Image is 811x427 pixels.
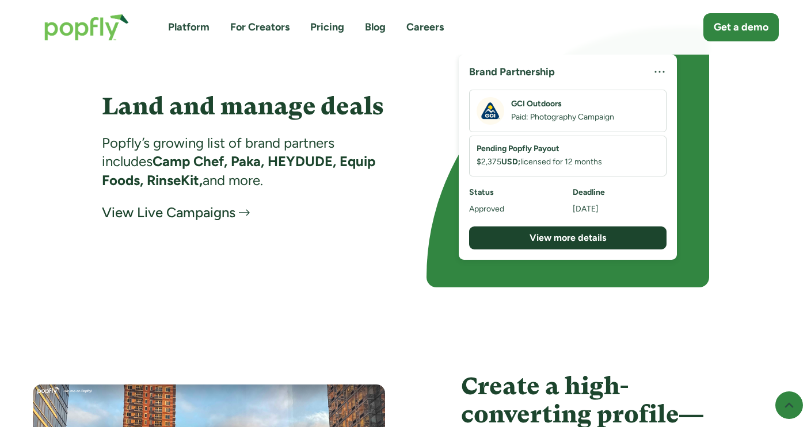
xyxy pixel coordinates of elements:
div: Approved [469,202,563,216]
strong: Camp Chef, Paka, HEYDUDE, Equip Foods, RinseKit, [102,153,375,188]
h6: Deadline [573,187,667,198]
h6: Status [469,187,563,198]
div: View more details [479,232,656,244]
a: View Live Campaigns [102,203,250,222]
a: Blog [365,20,386,34]
a: Get a demo [703,13,779,41]
div: $2,375 licensed for 12 months [477,155,602,169]
a: Platform [168,20,210,34]
h5: Brand Partnership [469,65,563,79]
a: Careers [406,20,444,34]
strong: USD; [501,157,520,167]
div: Paid: Photography Campaign [511,110,614,124]
a: Pricing [310,20,344,34]
a: home [33,2,140,52]
h4: Land and manage deals [102,93,384,120]
div: Popfly’s growing list of brand partners includes and more. [102,134,384,190]
a: For Creators [230,20,290,34]
h6: Pending Popfly Payout [477,143,602,155]
div: Get a demo [714,20,768,34]
div: View Live Campaigns [102,203,235,222]
div: [DATE] [573,202,667,216]
h6: GCI Outdoors [511,98,614,110]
